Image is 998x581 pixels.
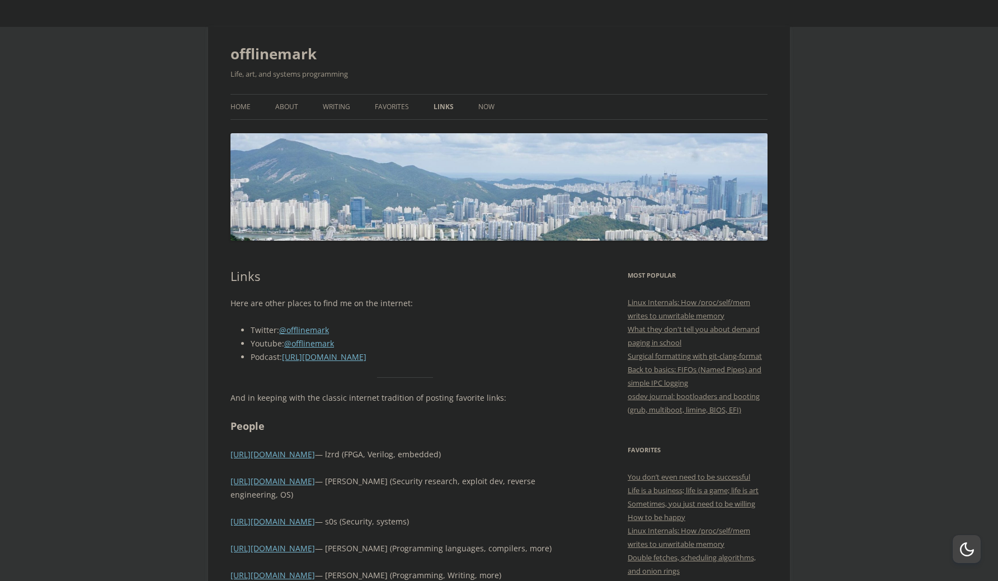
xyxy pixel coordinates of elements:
[230,476,315,486] a: [URL][DOMAIN_NAME]
[230,67,768,81] h2: Life, art, and systems programming
[230,448,580,461] p: — lzrd (FPGA, Verilog, embedded)
[628,526,750,549] a: Linux Internals: How /proc/self/mem writes to unwritable memory
[282,352,366,362] a: [URL][DOMAIN_NAME]
[628,499,755,509] a: Sometimes, you just need to be willing
[230,133,768,240] img: offlinemark
[434,95,454,119] a: Links
[279,325,329,335] a: @offlinemark
[230,449,315,460] a: [URL][DOMAIN_NAME]
[628,485,759,495] a: Life is a business; life is a game; life is art
[628,324,760,348] a: What they don't tell you about demand paging in school
[251,324,580,337] li: Twitter:
[628,443,768,457] h3: Favorites
[375,95,409,119] a: Favorites
[230,95,251,119] a: Home
[230,269,580,283] h1: Links
[628,297,750,321] a: Linux Internals: How /proc/self/mem writes to unwritable memory
[628,391,760,415] a: osdev journal: bootloaders and booting (grub, multiboot, limine, BIOS, EFI)
[628,351,762,361] a: Surgical formatting with git-clang-format
[230,570,315,580] a: [URL][DOMAIN_NAME]
[230,516,315,527] a: [URL][DOMAIN_NAME]
[628,364,761,388] a: Back to basics: FIFOs (Named Pipes) and simple IPC logging
[230,391,580,405] p: And in keeping with the classic internet tradition of posting favorite links:
[323,95,350,119] a: Writing
[230,542,580,555] p: — [PERSON_NAME] (Programming languages, compilers, more)
[251,337,580,350] li: Youtube:
[628,552,756,576] a: Double fetches, scheduling algorithms, and onion rings
[230,475,580,502] p: — [PERSON_NAME] (Security research, exploit dev, reverse engineering, OS)
[230,297,580,310] p: Here are other places to find me on the internet:
[251,350,580,364] li: Podcast:
[628,269,768,282] h3: Most Popular
[230,418,580,434] h2: People
[478,95,495,119] a: Now
[628,512,685,522] a: How to be happy
[230,40,317,67] a: offlinemark
[284,338,334,349] a: @offlinemark
[230,515,580,528] p: — s0s (Security, systems)
[628,472,750,482] a: You don’t even need to be successful
[230,543,315,554] a: [URL][DOMAIN_NAME]
[275,95,298,119] a: About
